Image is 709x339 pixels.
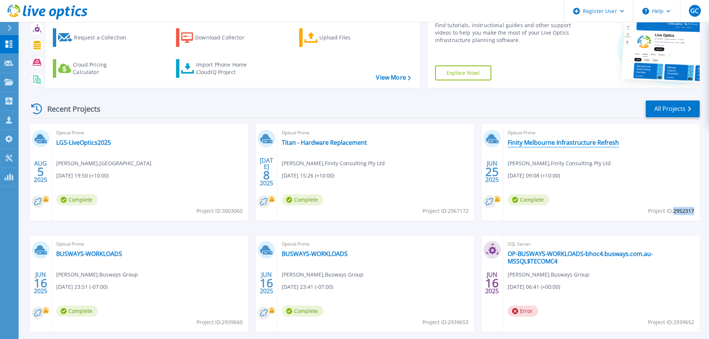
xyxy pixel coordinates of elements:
span: [PERSON_NAME] , Finity Consulting Pty Ltd [282,159,385,167]
div: Upload Files [319,30,379,45]
span: Optical Prime [282,129,469,137]
a: Titan - Hardware Replacement [282,139,367,146]
span: Complete [282,194,323,205]
span: 16 [34,280,47,286]
div: Import Phone Home CloudIQ Project [196,61,254,76]
span: Error [508,306,538,317]
a: LGS-LiveOptics2025 [56,139,111,146]
a: Finity Melbourne Infrastructure Refresh [508,139,619,146]
span: [DATE] 09:08 (+10:00) [508,172,560,180]
div: AUG 2025 [33,158,48,185]
span: 25 [485,169,499,175]
div: Find tutorials, instructional guides and other support videos to help you make the most of your L... [435,22,574,44]
span: 5 [37,169,44,175]
a: Download Collector [176,28,259,47]
div: JUN 2025 [485,158,499,185]
span: 16 [485,280,499,286]
span: [PERSON_NAME] , Busways Group [56,271,138,279]
a: Request a Collection [53,28,136,47]
span: [DATE] 23:41 (-07:00) [282,283,333,291]
span: [DATE] 15:26 (+10:00) [282,172,334,180]
div: [DATE] 2025 [259,158,274,185]
span: Complete [282,306,323,317]
div: Request a Collection [74,30,134,45]
span: Project ID: 2939660 [197,318,243,326]
span: Project ID: 3003060 [197,207,243,215]
a: BUSWAYS-WORKLOADS [56,250,122,258]
div: JUN 2025 [485,269,499,297]
div: Cloud Pricing Calculator [73,61,132,76]
a: Cloud Pricing Calculator [53,59,136,78]
span: [PERSON_NAME] , Finity Consulting Pty Ltd [508,159,611,167]
span: [DATE] 06:41 (+00:00) [508,283,560,291]
span: Optical Prime [282,240,469,248]
span: Complete [508,194,549,205]
span: Complete [56,306,98,317]
a: Explore Now! [435,65,492,80]
div: Recent Projects [29,100,111,118]
span: Optical Prime [508,129,695,137]
span: Optical Prime [56,129,244,137]
span: Project ID: 2967172 [422,207,469,215]
span: Project ID: 2939653 [422,318,469,326]
span: 8 [263,172,270,178]
a: BUSWAYS-WORKLOADS [282,250,348,258]
a: OP-BUSWAYS-WORKLOADS-bhoc4.busways.com.au-MSSQL$TECOMC4 [508,250,695,265]
div: JUN 2025 [259,269,274,297]
a: Upload Files [299,28,382,47]
a: View More [376,74,411,81]
span: 16 [260,280,273,286]
div: JUN 2025 [33,269,48,297]
span: Complete [56,194,98,205]
span: Optical Prime [56,240,244,248]
span: [DATE] 19:50 (+10:00) [56,172,109,180]
span: Project ID: 2952317 [648,207,694,215]
span: SQL Server [508,240,695,248]
span: [PERSON_NAME] , [GEOGRAPHIC_DATA] [56,159,151,167]
a: All Projects [646,100,700,117]
span: Project ID: 2939652 [648,318,694,326]
div: Download Collector [195,30,255,45]
span: [DATE] 23:51 (-07:00) [56,283,108,291]
span: [PERSON_NAME] , Busways Group [282,271,364,279]
span: GC [690,8,699,14]
span: [PERSON_NAME] , Busways Group [508,271,590,279]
